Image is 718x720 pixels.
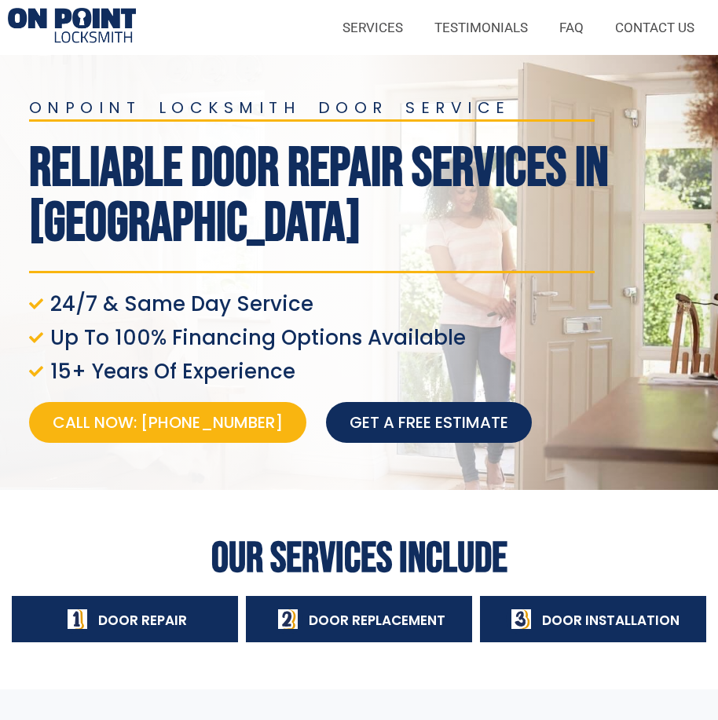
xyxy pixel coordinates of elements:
span: 15+ Years Of Experience [46,360,295,382]
nav: Menu [152,9,710,46]
h2: onpoint locksmith door service [29,100,710,115]
a: Call Now: [PHONE_NUMBER] [29,402,306,443]
img: Doors Repair General 1 [8,8,136,47]
a: TESTIMONIALS [419,9,544,46]
span: Call Now: [PHONE_NUMBER] [53,411,283,433]
a: Get a free estimate [326,402,532,443]
a: SERVICES [327,9,419,46]
span: Door Repair [98,611,187,630]
h2: Our Services Include [8,537,710,580]
span: Get a free estimate [350,411,508,433]
span: Door Replacement [309,611,445,630]
span: Up To 100% Financing Options Available [46,327,466,349]
a: CONTACT US [599,9,710,46]
span: Door Installation [542,611,680,630]
span: 24/7 & Same Day Service [46,293,313,315]
h1: Reliable Door Repair Services in [GEOGRAPHIC_DATA] [29,141,710,251]
a: FAQ [544,9,599,46]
